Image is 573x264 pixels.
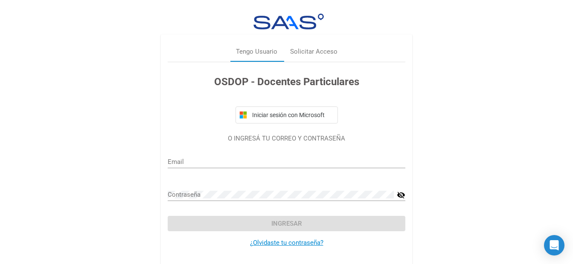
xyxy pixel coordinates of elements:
[236,106,338,123] button: Iniciar sesión con Microsoft
[168,134,405,143] p: O INGRESÁ TU CORREO Y CONTRASEÑA
[271,220,302,227] span: Ingresar
[250,239,323,247] a: ¿Olvidaste tu contraseña?
[168,74,405,89] h3: OSDOP - Docentes Particulares
[250,112,334,118] span: Iniciar sesión con Microsoft
[236,47,277,57] div: Tengo Usuario
[544,235,564,255] div: Open Intercom Messenger
[397,190,405,200] mat-icon: visibility_off
[168,216,405,231] button: Ingresar
[290,47,337,57] div: Solicitar Acceso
